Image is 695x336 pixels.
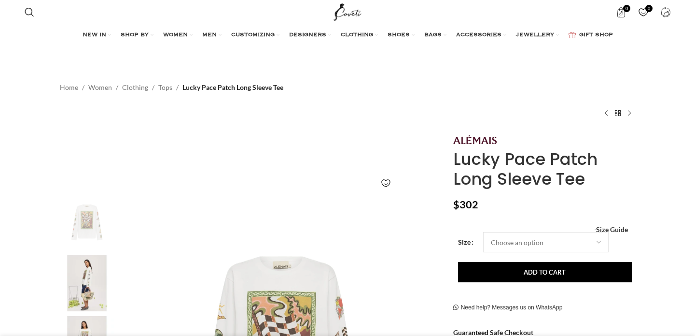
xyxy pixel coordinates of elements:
bdi: 302 [453,198,478,211]
a: Tops [158,82,172,93]
a: Home [60,82,78,93]
span: JEWELLERY [516,31,554,39]
span: DESIGNERS [289,31,326,39]
h1: Lucky Pace Patch Long Sleeve Tee [453,149,635,189]
a: Search [20,2,39,22]
div: Main navigation [20,26,675,45]
a: MEN [202,26,222,45]
button: Add to cart [458,262,632,282]
a: 0 [633,2,653,22]
a: Next product [624,107,635,119]
a: Clothing [122,82,148,93]
span: MEN [202,31,217,39]
a: SHOP BY [121,26,153,45]
label: Size [458,237,473,248]
span: CUSTOMIZING [231,31,275,39]
span: 0 [645,5,653,12]
span: SHOP BY [121,31,149,39]
img: Alemais [453,135,497,144]
a: SHOES [388,26,415,45]
a: DESIGNERS [289,26,331,45]
a: Previous product [600,107,612,119]
a: Need help? Messages us on WhatsApp [453,304,563,312]
span: NEW IN [83,31,106,39]
nav: Breadcrumb [60,82,283,93]
a: GIFT SHOP [569,26,613,45]
span: GIFT SHOP [579,31,613,39]
span: ACCESSORIES [456,31,501,39]
img: Alemais [57,194,116,250]
a: JEWELLERY [516,26,559,45]
a: BAGS [424,26,446,45]
span: WOMEN [163,31,188,39]
img: Alemais [57,255,116,312]
div: My Wishlist [633,2,653,22]
img: GiftBag [569,32,576,38]
span: 0 [623,5,630,12]
a: 0 [611,2,631,22]
span: BAGS [424,31,442,39]
a: ACCESSORIES [456,26,506,45]
span: CLOTHING [341,31,373,39]
a: CLOTHING [341,26,378,45]
span: Lucky Pace Patch Long Sleeve Tee [182,82,283,93]
a: NEW IN [83,26,111,45]
a: Women [88,82,112,93]
span: $ [453,198,459,211]
a: CUSTOMIZING [231,26,279,45]
span: SHOES [388,31,410,39]
a: Site logo [332,7,364,15]
a: WOMEN [163,26,193,45]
